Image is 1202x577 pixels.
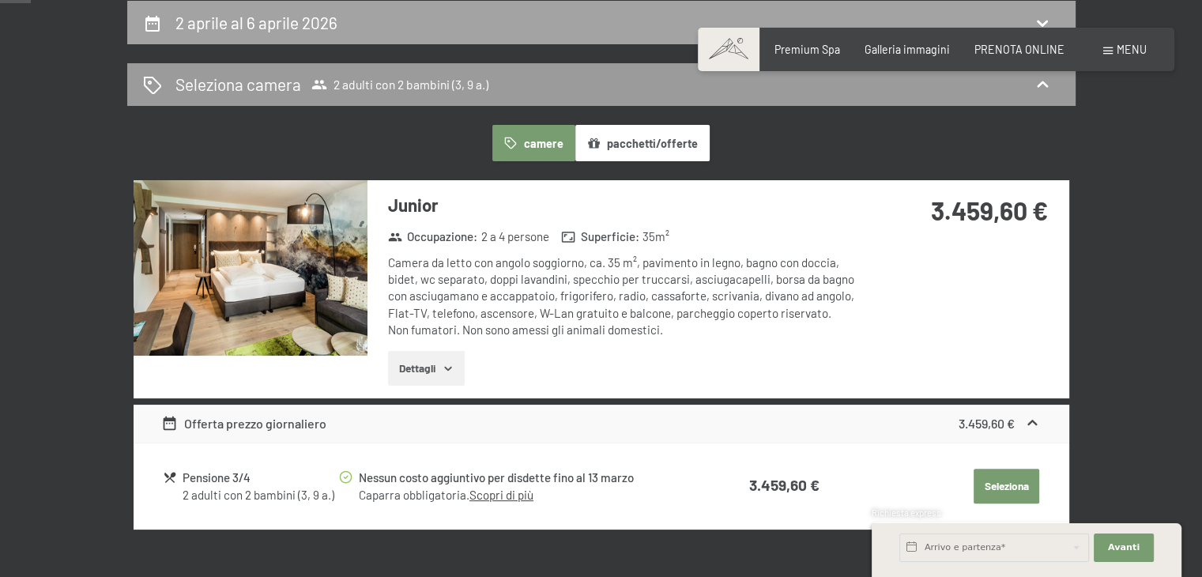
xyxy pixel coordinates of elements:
[1108,541,1140,554] span: Avanti
[865,43,950,56] a: Galleria immagini
[575,125,710,161] button: pacchetti/offerte
[959,416,1015,431] strong: 3.459,60 €
[175,13,337,32] h2: 2 aprile al 6 aprile 2026
[388,193,858,217] h3: Junior
[481,228,549,245] span: 2 a 4 persone
[388,228,478,245] strong: Occupazione :
[469,488,533,502] a: Scopri di più
[183,487,337,503] div: 2 adulti con 2 bambini (3, 9 a.)
[161,414,326,433] div: Offerta prezzo giornaliero
[642,228,669,245] span: 35 m²
[774,43,840,56] a: Premium Spa
[872,507,941,518] span: Richiesta express
[974,469,1039,503] button: Seleziona
[1094,534,1154,562] button: Avanti
[134,180,367,356] img: mss_renderimg.php
[359,469,688,487] div: Nessun costo aggiuntivo per disdette fino al 13 marzo
[561,228,639,245] strong: Superficie :
[749,476,820,494] strong: 3.459,60 €
[134,405,1069,443] div: Offerta prezzo giornaliero3.459,60 €
[175,73,301,96] h2: Seleziona camera
[183,469,337,487] div: Pensione 3/4
[359,487,688,503] div: Caparra obbligatoria.
[388,351,465,386] button: Dettagli
[311,77,488,92] span: 2 adulti con 2 bambini (3, 9 a.)
[492,125,575,161] button: camere
[974,43,1064,56] a: PRENOTA ONLINE
[931,195,1048,225] strong: 3.459,60 €
[388,255,858,338] div: Camera da letto con angolo soggiorno, ca. 35 m², pavimento in legno, bagno con doccia, bidet, wc ...
[1117,43,1147,56] span: Menu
